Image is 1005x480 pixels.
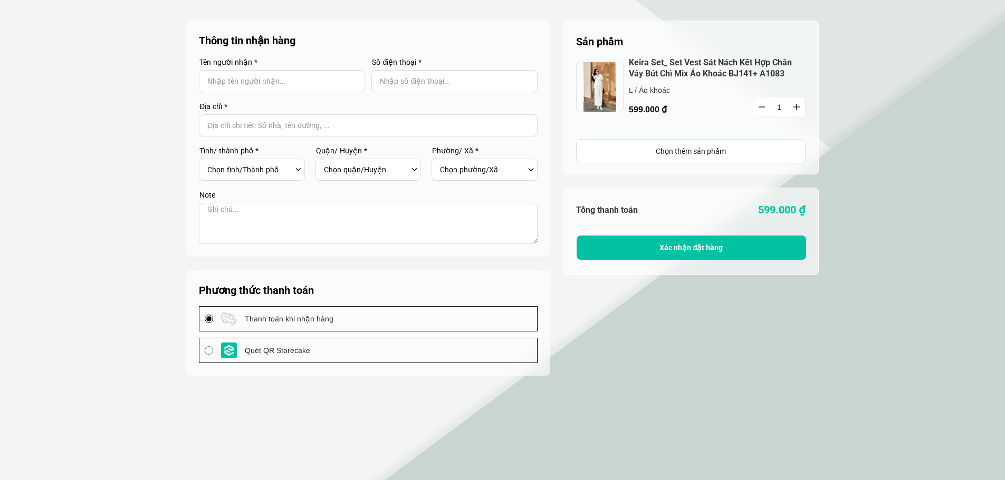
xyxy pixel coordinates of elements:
span: Xác nhận đặt hàng [659,243,723,252]
label: Số điện thoại * [371,58,538,66]
label: Tên người nhận * [199,58,365,66]
button: Xác nhận đặt hàng [577,236,806,260]
input: Quantity input [753,97,805,116]
input: Input address with auto completion [199,114,538,136]
span: Quét QR Storecake [245,345,310,356]
select: Select commune [440,161,525,179]
select: Select province [207,161,292,179]
select: Select district [324,161,409,179]
a: Chọn thêm sản phẩm [576,139,806,163]
img: payment logo [221,342,237,358]
div: Chọn thêm sản phẩm [577,145,805,157]
input: payment logo Quét QR Storecake [205,346,213,355]
input: payment logo Thanh toán khi nhận hàng [205,315,213,323]
h5: Phương thức thanh toán [199,282,538,298]
input: Input Nhập tên người nhận... [199,70,365,92]
label: Tỉnh/ thành phố * [199,147,305,154]
h6: Tổng thanh toán [576,205,691,215]
span: Thanh toán khi nhận hàng [245,313,333,325]
p: Thông tin nhận hàng [199,33,538,48]
label: Note [199,191,538,199]
a: Keira Set_ Set Vest Sát Nách Kết Hợp Chân Váy Bút Chì Mix Áo Khoác BJ141+ A1083 [629,57,806,80]
p: 599.000 ₫ [691,202,806,218]
p: L / Áo khoác [629,84,734,96]
input: Input Nhập số điện thoại... [371,70,538,92]
p: 599.000 ₫ [629,103,734,116]
label: Quận/ Huyện * [315,147,422,154]
label: Phường/ Xã * [432,147,538,154]
img: payment logo [221,311,237,327]
img: jpeg.jpeg [576,62,624,112]
h5: Sản phẩm [576,34,806,50]
label: Địa chỉ * [199,103,538,110]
